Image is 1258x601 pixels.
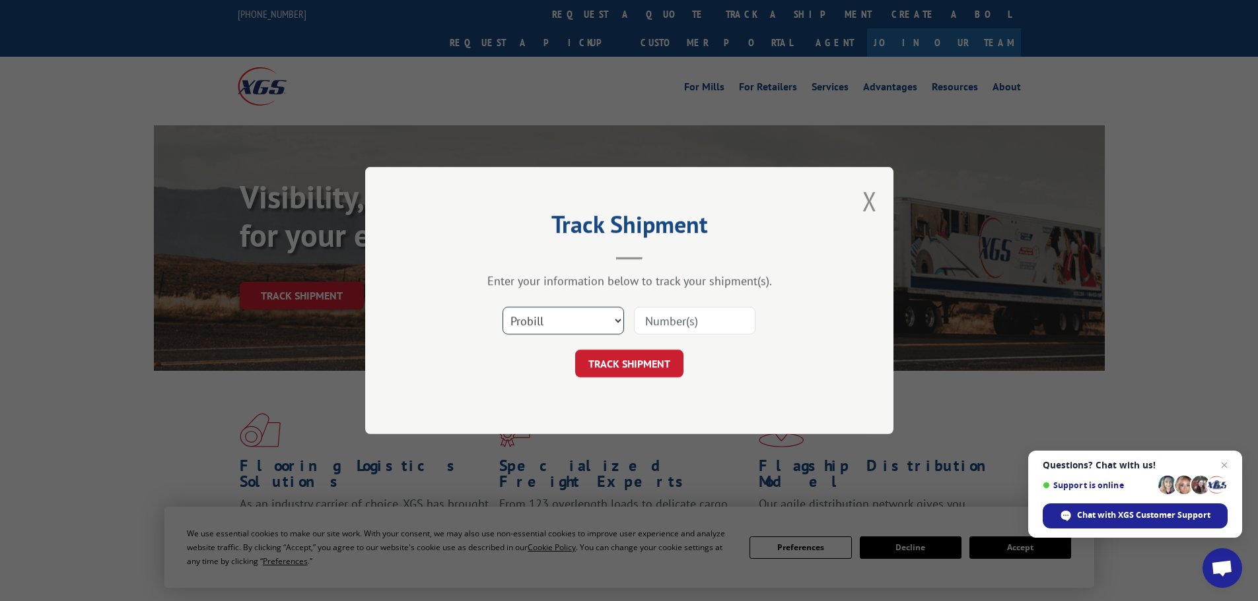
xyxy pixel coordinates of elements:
[634,307,755,334] input: Number(s)
[1077,509,1210,521] span: Chat with XGS Customer Support
[431,273,827,288] div: Enter your information below to track your shipment(s).
[1043,460,1228,470] span: Questions? Chat with us!
[575,350,683,377] button: TRACK SHIPMENT
[1043,480,1154,490] span: Support is online
[1203,548,1242,588] a: Open chat
[431,215,827,240] h2: Track Shipment
[862,183,877,218] button: Close modal
[1043,503,1228,528] span: Chat with XGS Customer Support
